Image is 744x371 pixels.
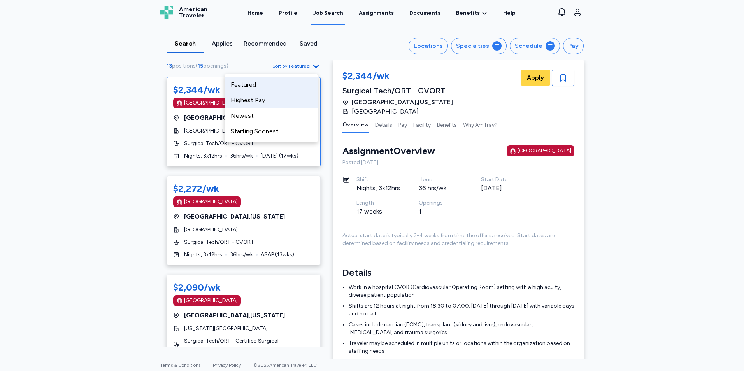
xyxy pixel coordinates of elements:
div: ( ) [167,62,232,70]
span: Nights, 3x12hrs [184,152,222,160]
span: [GEOGRAPHIC_DATA] , [US_STATE] [184,113,285,122]
div: Surgical Tech/ORT - CVORT [342,85,453,96]
span: positions [172,63,196,69]
span: [GEOGRAPHIC_DATA] , [US_STATE] [352,98,453,107]
div: Hours [419,176,462,184]
div: 36 hrs/wk [419,184,462,193]
span: © 2025 American Traveler, LLC [253,362,317,368]
div: 1 [419,207,462,216]
span: Sort by [272,63,287,69]
div: Specialties [456,41,489,51]
span: Surgical Tech/ORT - CVORT [184,238,254,246]
span: Benefits [456,9,480,17]
div: Newest [225,108,318,124]
div: Schedule [515,41,542,51]
div: [GEOGRAPHIC_DATA] [518,147,571,155]
span: Apply [527,73,544,82]
span: [GEOGRAPHIC_DATA] [352,107,419,116]
span: openings [203,63,226,69]
button: Sort byFeatured [272,61,321,71]
span: 36 hrs/wk [230,251,253,259]
div: $2,344/wk [342,70,453,84]
li: Work in a hospital CVOR (Cardiovascular Operating Room) setting with a high acuity, diverse patie... [349,283,574,299]
img: Logo [160,6,173,19]
span: [GEOGRAPHIC_DATA] [184,127,238,135]
span: [GEOGRAPHIC_DATA] , [US_STATE] [184,311,285,320]
div: Job Search [313,9,343,17]
button: Pay [563,38,584,54]
span: [DATE] ( 17 wks) [261,152,298,160]
div: Locations [414,41,443,51]
div: Featured [225,77,318,93]
button: Benefits [437,116,457,133]
div: Posted [DATE] [342,159,574,166]
div: $2,344/wk [173,84,220,96]
a: Privacy Policy [213,362,241,368]
span: ASAP ( 13 wks) [261,251,294,259]
div: Pay [568,41,579,51]
span: Surgical Tech/ORT - Certified Surgical Technologist/CST [184,337,314,353]
div: Highest Pay [225,93,318,108]
div: Applies [207,39,237,48]
h3: Details [342,266,574,279]
button: Locations [409,38,448,54]
div: [GEOGRAPHIC_DATA] [184,198,238,206]
button: Apply [521,70,550,86]
a: Terms & Conditions [160,362,200,368]
span: 36 hrs/wk [230,152,253,160]
div: 17 weeks [356,207,400,216]
span: Surgical Tech/ORT - CVORT [184,140,254,147]
span: 15 [198,63,203,69]
div: $2,090/wk [173,281,221,294]
span: [GEOGRAPHIC_DATA] [184,226,238,234]
div: Start Date [481,176,525,184]
div: Saved [293,39,324,48]
button: Pay [398,116,407,133]
span: [GEOGRAPHIC_DATA] , [US_STATE] [184,212,285,221]
div: Assignment Overview [342,145,435,157]
div: $2,272/wk [173,182,219,195]
li: Traveler may be scheduled in multiple units or locations within the organization based on staffin... [349,339,574,355]
button: Why AmTrav? [463,116,498,133]
button: Facility [413,116,431,133]
li: Shifts are 12 hours at night from 18:30 to 07:00, [DATE] through [DATE] with variable days and no... [349,302,574,318]
button: Overview [342,116,369,133]
span: Nights, 3x12hrs [184,251,222,259]
li: Travelers are required to float as needed [349,358,574,366]
div: Shift [356,176,400,184]
button: Specialties [451,38,507,54]
a: Benefits [456,9,488,17]
button: Schedule [510,38,560,54]
span: 13 [167,63,172,69]
div: Starting Soonest [225,124,318,139]
div: Recommended [244,39,287,48]
div: Openings [419,199,462,207]
div: Length [356,199,400,207]
span: [US_STATE][GEOGRAPHIC_DATA] [184,325,268,332]
div: [GEOGRAPHIC_DATA] [184,99,238,107]
div: [GEOGRAPHIC_DATA] [184,297,238,304]
div: Search [170,39,200,48]
button: Details [375,116,392,133]
li: Cases include cardiac (ECMO), transplant (kidney and liver), endovascular, [MEDICAL_DATA], and tr... [349,321,574,336]
span: Featured [289,63,310,69]
div: Actual start date is typically 3-4 weeks from time the offer is received. Start dates are determi... [342,232,574,247]
a: Job Search [311,1,345,25]
div: Nights, 3x12hrs [356,184,400,193]
span: American Traveler [179,6,207,19]
div: [DATE] [481,184,525,193]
